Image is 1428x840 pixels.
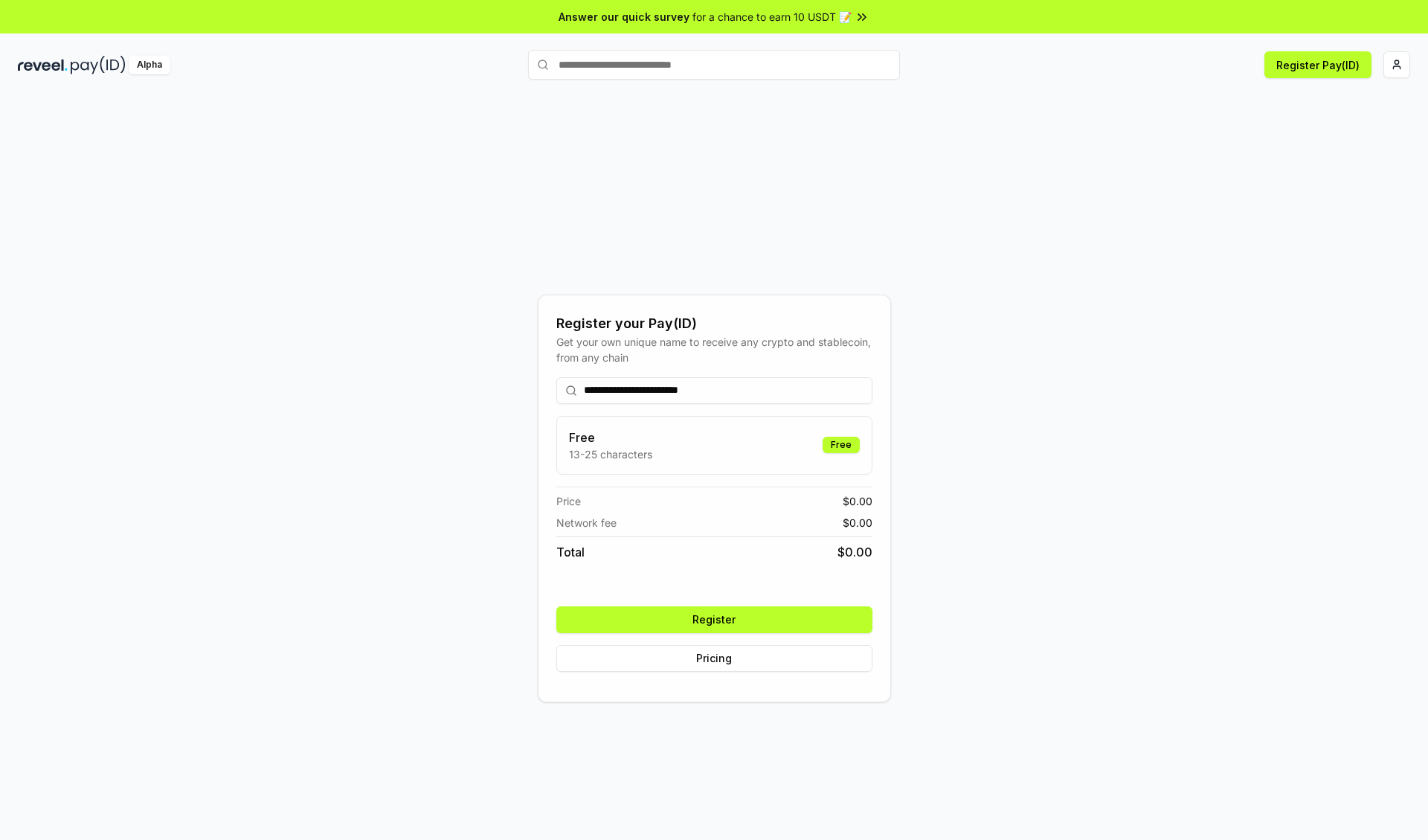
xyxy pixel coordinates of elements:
[556,543,585,561] span: Total
[1264,51,1371,78] button: Register Pay(ID)
[569,446,652,462] p: 13-25 characters
[71,56,126,74] img: pay_id
[692,9,852,25] span: for a chance to earn 10 USDT 📝
[556,493,581,509] span: Price
[556,313,872,334] div: Register your Pay(ID)
[843,493,872,509] span: $ 0.00
[823,437,860,453] div: Free
[556,515,617,530] span: Network fee
[556,645,872,672] button: Pricing
[556,606,872,633] button: Register
[129,56,170,74] div: Alpha
[556,334,872,365] div: Get your own unique name to receive any crypto and stablecoin, from any chain
[843,515,872,530] span: $ 0.00
[18,56,68,74] img: reveel_dark
[559,9,689,25] span: Answer our quick survey
[837,543,872,561] span: $ 0.00
[569,429,652,446] h3: Free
